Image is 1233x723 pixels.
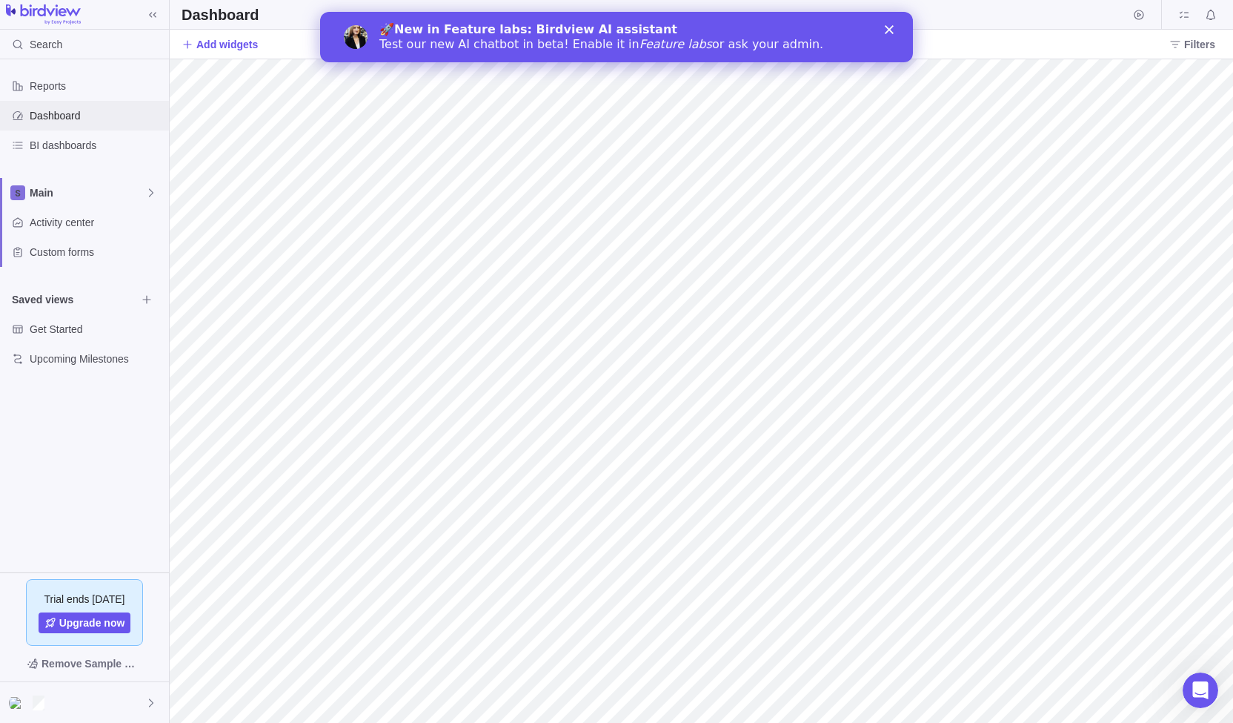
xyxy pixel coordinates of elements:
span: Filters [1184,37,1215,52]
span: Search [30,37,62,52]
h2: Dashboard [182,4,259,25]
div: Close [565,13,579,22]
iframe: Intercom live chat [1183,673,1218,708]
div: Ae [9,694,27,712]
span: Remove Sample Data [41,655,142,673]
span: Upgrade now [59,615,125,630]
span: Saved views [12,292,136,307]
span: Dashboard [30,108,163,123]
span: BI dashboards [30,138,163,153]
span: Custom forms [30,245,163,260]
a: Upgrade now [39,613,131,633]
span: Add widgets [196,37,258,52]
span: Main [30,185,145,200]
span: Remove Sample Data [12,652,157,676]
span: Filters [1163,34,1221,55]
span: Browse views [136,289,157,310]
a: Notifications [1200,11,1221,23]
span: Reports [30,79,163,93]
span: Trial ends [DATE] [44,592,125,607]
span: Start timer [1129,4,1149,25]
a: My assignments [1174,11,1194,23]
span: Get Started [30,322,163,337]
iframe: Intercom live chat banner [320,12,913,62]
span: My assignments [1174,4,1194,25]
img: Show [9,697,27,709]
span: Activity center [30,215,163,230]
span: Upcoming Milestones [30,351,163,366]
span: Add widgets [182,34,258,55]
span: Notifications [1200,4,1221,25]
img: logo [6,4,81,25]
